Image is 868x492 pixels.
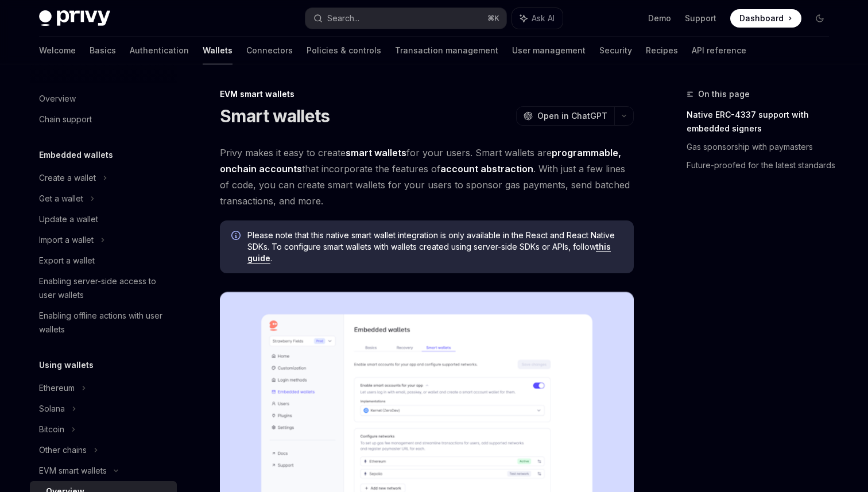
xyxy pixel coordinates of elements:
div: Get a wallet [39,192,83,206]
span: ⌘ K [487,14,499,23]
div: Update a wallet [39,212,98,226]
a: API reference [692,37,746,64]
div: Bitcoin [39,423,64,436]
div: Overview [39,92,76,106]
div: Export a wallet [39,254,95,268]
div: Ethereum [39,381,75,395]
a: Update a wallet [30,209,177,230]
a: Gas sponsorship with paymasters [687,138,838,156]
a: Transaction management [395,37,498,64]
button: Open in ChatGPT [516,106,614,126]
a: Export a wallet [30,250,177,271]
div: Create a wallet [39,171,96,185]
div: Chain support [39,113,92,126]
a: Security [599,37,632,64]
span: Ask AI [532,13,555,24]
h1: Smart wallets [220,106,330,126]
a: account abstraction [440,163,533,175]
div: Solana [39,402,65,416]
a: Basics [90,37,116,64]
a: Enabling offline actions with user wallets [30,305,177,340]
div: Other chains [39,443,87,457]
a: Overview [30,88,177,109]
a: Authentication [130,37,189,64]
span: Please note that this native smart wallet integration is only available in the React and React Na... [247,230,622,264]
div: Enabling offline actions with user wallets [39,309,170,336]
button: Toggle dark mode [811,9,829,28]
a: User management [512,37,586,64]
strong: smart wallets [346,147,406,158]
div: EVM smart wallets [39,464,107,478]
a: Dashboard [730,9,801,28]
a: Welcome [39,37,76,64]
div: EVM smart wallets [220,88,634,100]
svg: Info [231,231,243,242]
a: Wallets [203,37,232,64]
span: On this page [698,87,750,101]
span: Open in ChatGPT [537,110,607,122]
a: Demo [648,13,671,24]
h5: Using wallets [39,358,94,372]
div: Enabling server-side access to user wallets [39,274,170,302]
button: Ask AI [512,8,563,29]
h5: Embedded wallets [39,148,113,162]
a: Connectors [246,37,293,64]
span: Dashboard [739,13,784,24]
img: dark logo [39,10,110,26]
a: Support [685,13,716,24]
a: Native ERC-4337 support with embedded signers [687,106,838,138]
div: Import a wallet [39,233,94,247]
a: Policies & controls [307,37,381,64]
a: Enabling server-side access to user wallets [30,271,177,305]
a: Chain support [30,109,177,130]
a: Recipes [646,37,678,64]
div: Search... [327,11,359,25]
span: Privy makes it easy to create for your users. Smart wallets are that incorporate the features of ... [220,145,634,209]
button: Search...⌘K [305,8,506,29]
a: Future-proofed for the latest standards [687,156,838,175]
